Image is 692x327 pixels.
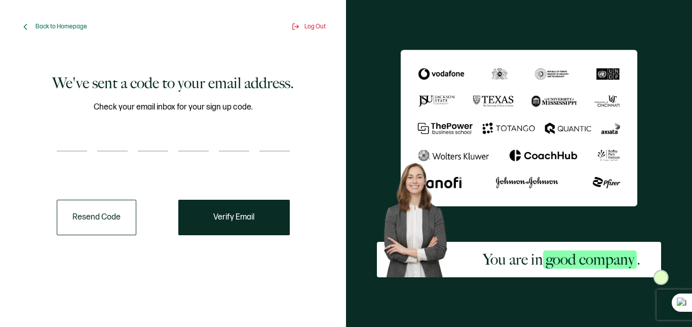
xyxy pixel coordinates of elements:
span: Check your email inbox for your sign up code. [94,101,253,114]
h2: You are in . [483,249,640,270]
button: Resend Code [57,200,136,235]
img: Sertifier We've sent a code to your email address. [401,50,637,206]
span: good company [543,250,637,269]
img: Sertifier Signup - You are in <span class="strong-h">good company</span>. Hero [377,157,462,277]
button: Verify Email [178,200,290,235]
span: Log Out [304,23,326,30]
span: Back to Homepage [35,23,87,30]
img: Sertifier Signup [653,270,669,285]
h1: We've sent a code to your email address. [52,73,294,93]
span: Verify Email [213,213,254,222]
